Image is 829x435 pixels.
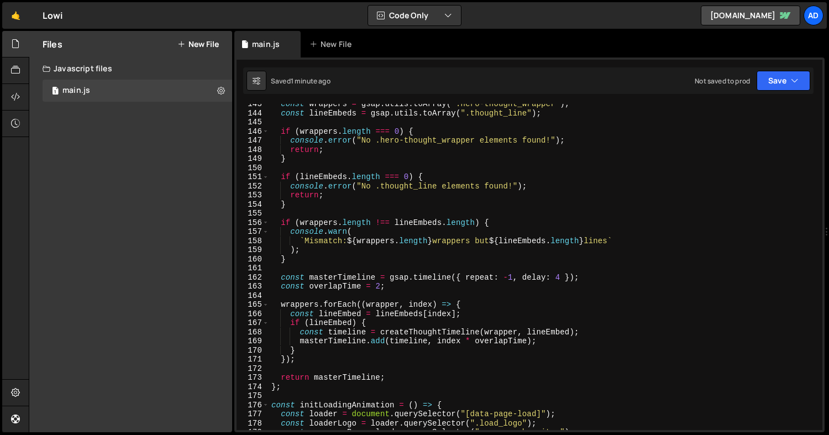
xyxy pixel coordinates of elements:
[368,6,461,25] button: Code Only
[757,71,810,91] button: Save
[237,145,269,155] div: 148
[237,237,269,246] div: 158
[237,310,269,319] div: 166
[237,118,269,127] div: 145
[237,273,269,282] div: 162
[237,282,269,291] div: 163
[237,109,269,118] div: 144
[237,182,269,191] div: 152
[237,382,269,392] div: 174
[237,200,269,209] div: 154
[52,87,59,96] span: 1
[237,318,269,328] div: 167
[43,9,63,22] div: Lowi
[237,245,269,255] div: 159
[237,218,269,228] div: 156
[237,328,269,337] div: 168
[43,80,232,102] div: 17330/48110.js
[237,401,269,410] div: 176
[237,99,269,109] div: 143
[237,410,269,419] div: 177
[237,373,269,382] div: 173
[237,337,269,346] div: 169
[43,38,62,50] h2: Files
[237,264,269,273] div: 161
[701,6,800,25] a: [DOMAIN_NAME]
[237,154,269,164] div: 149
[237,164,269,173] div: 150
[237,127,269,137] div: 146
[237,136,269,145] div: 147
[237,255,269,264] div: 160
[237,172,269,182] div: 151
[309,39,356,50] div: New File
[291,76,330,86] div: 1 minute ago
[271,76,330,86] div: Saved
[695,76,750,86] div: Not saved to prod
[177,40,219,49] button: New File
[237,364,269,374] div: 172
[237,291,269,301] div: 164
[2,2,29,29] a: 🤙
[62,86,90,96] div: main.js
[252,39,280,50] div: main.js
[237,355,269,364] div: 171
[29,57,232,80] div: Javascript files
[237,346,269,355] div: 170
[237,391,269,401] div: 175
[804,6,823,25] a: Ad
[237,209,269,218] div: 155
[237,419,269,428] div: 178
[237,227,269,237] div: 157
[237,300,269,310] div: 165
[237,191,269,200] div: 153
